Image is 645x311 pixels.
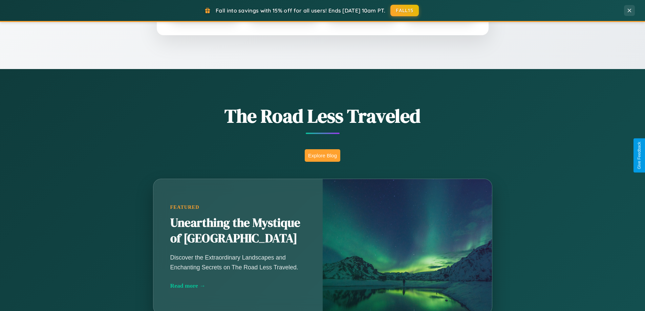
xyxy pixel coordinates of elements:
h1: The Road Less Traveled [120,103,526,129]
div: Give Feedback [637,142,642,169]
span: Fall into savings with 15% off for all users! Ends [DATE] 10am PT. [216,7,385,14]
button: FALL15 [390,5,419,16]
h2: Unearthing the Mystique of [GEOGRAPHIC_DATA] [170,215,306,246]
div: Read more → [170,282,306,289]
button: Explore Blog [305,149,340,162]
p: Discover the Extraordinary Landscapes and Enchanting Secrets on The Road Less Traveled. [170,253,306,272]
div: Featured [170,204,306,210]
